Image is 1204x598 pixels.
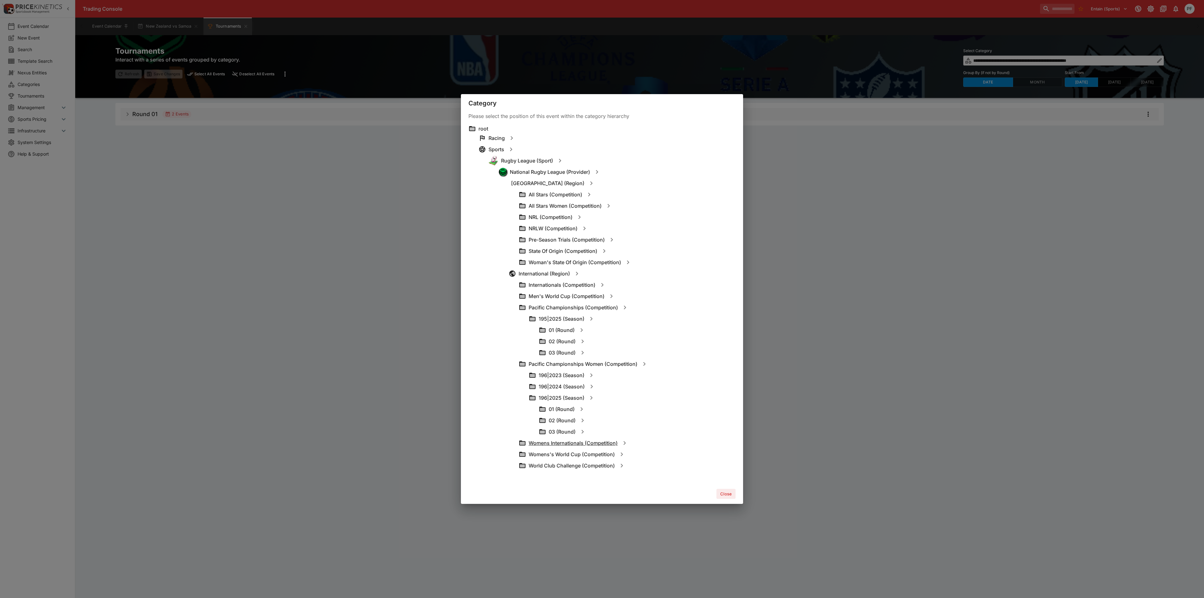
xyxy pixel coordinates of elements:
h6: NRL (Competition) [529,214,573,221]
h6: Womens's World Cup (Competition) [529,451,615,458]
h6: 01 (Round) [549,327,575,334]
h6: State Of Origin (Competition) [529,248,597,254]
h6: Men's World Cup (Competition) [529,293,605,300]
h6: Womens Internationals (Competition) [529,440,618,446]
h6: 195|2025 (Season) [539,316,584,322]
h6: 196|2023 (Season) [539,372,584,379]
h6: [GEOGRAPHIC_DATA] (Region) [511,180,584,187]
div: Category [461,94,743,112]
p: Please select the position of this event within the category hierarchy [468,112,736,120]
h6: Internationals (Competition) [529,282,595,288]
h6: 196|2025 (Season) [539,395,584,401]
h6: 196|2024 (Season) [539,383,585,390]
button: Close [716,489,736,499]
h6: National Rugby League (Provider) [510,169,590,175]
h6: Pacific Championships Women (Competition) [529,361,637,367]
h6: Racing [488,135,505,141]
img: rugby_league.png [488,156,499,166]
h6: 02 (Round) [549,417,576,424]
h6: 01 (Round) [549,406,575,413]
div: National Rugby League [499,168,507,176]
h6: root [478,125,488,132]
h6: 02 (Round) [549,338,576,345]
h6: All Stars Women (Competition) [529,203,602,209]
h6: Sports [488,146,504,153]
h6: International (Region) [519,270,570,277]
h6: Pacific Championships (Competition) [529,304,618,311]
img: nrl.png [499,168,507,176]
h6: Rugby League (Sport) [501,158,553,164]
h6: Woman's State Of Origin (Competition) [529,259,621,266]
h6: 03 (Round) [549,429,576,435]
h6: 03 (Round) [549,350,576,356]
h6: All Stars (Competition) [529,191,582,198]
h6: World Club Challenge (Competition) [529,462,615,469]
h6: NRLW (Competition) [529,225,578,232]
h6: Pre-Season Trials (Competition) [529,237,605,243]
